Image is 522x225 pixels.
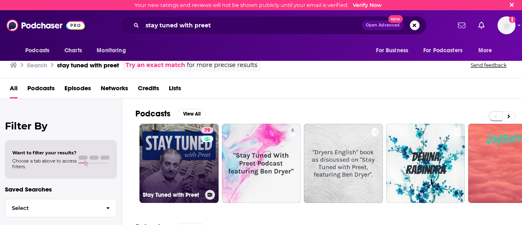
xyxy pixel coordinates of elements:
[498,16,515,34] button: Show profile menu
[473,43,502,58] button: open menu
[177,109,206,119] button: View All
[498,16,515,34] span: Logged in as carlosrosario
[468,62,509,69] button: Send feedback
[135,2,382,8] div: Your new ratings and reviews will not be shown publicly until your email is verified.
[27,82,55,98] a: Podcasts
[288,127,297,134] a: 6
[57,61,119,69] h3: stay tuned with preet
[5,199,117,217] button: Select
[291,127,294,135] span: 6
[418,43,474,58] button: open menu
[509,16,515,23] svg: Email not verified
[362,20,403,30] button: Open AdvancedNew
[64,45,82,56] span: Charts
[59,43,87,58] a: Charts
[135,109,206,119] a: PodcastsView All
[135,109,170,119] h2: Podcasts
[27,61,47,69] h3: Search
[423,45,462,56] span: For Podcasters
[498,16,515,34] img: User Profile
[388,15,403,23] span: New
[138,82,159,98] a: Credits
[204,127,210,135] span: 79
[120,16,427,35] div: Search podcasts, credits, & more...
[101,82,128,98] a: Networks
[353,2,382,8] a: Verify Now
[126,60,185,70] a: Try an exact match
[376,45,408,56] span: For Business
[222,124,301,203] a: 6
[478,45,492,56] span: More
[455,18,469,32] a: Show notifications dropdown
[64,82,91,98] a: Episodes
[139,124,219,203] a: 79Stay Tuned with Preet
[20,43,60,58] button: open menu
[201,127,213,134] a: 79
[143,192,202,198] h3: Stay Tuned with Preet
[187,60,257,70] span: for more precise results
[142,19,362,32] input: Search podcasts, credits, & more...
[12,158,77,169] span: Choose a tab above to access filters.
[10,82,18,98] a: All
[5,120,117,132] h2: Filter By
[25,45,49,56] span: Podcasts
[475,18,488,32] a: Show notifications dropdown
[91,43,136,58] button: open menu
[5,185,117,193] p: Saved Searches
[7,18,85,33] img: Podchaser - Follow, Share and Rate Podcasts
[97,45,126,56] span: Monitoring
[12,150,77,156] span: Want to filter your results?
[370,43,418,58] button: open menu
[169,82,181,98] a: Lists
[366,23,400,27] span: Open Advanced
[5,205,100,211] span: Select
